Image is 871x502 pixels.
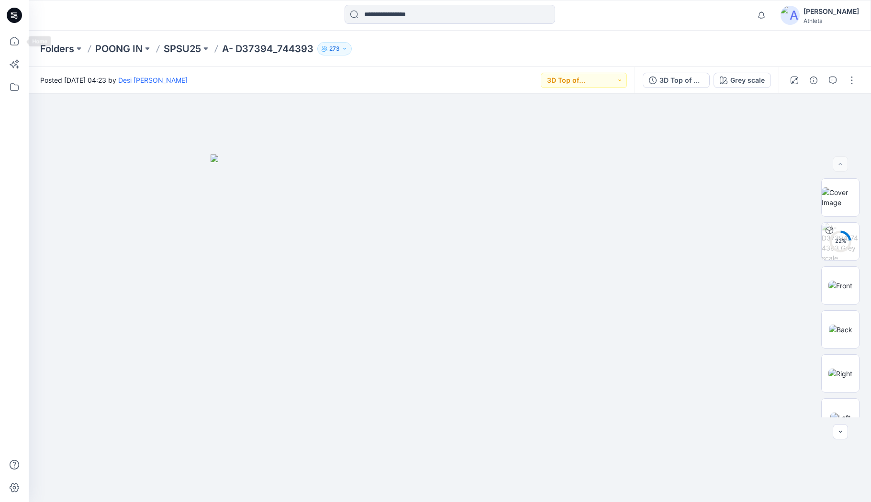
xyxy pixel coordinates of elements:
p: A- D37394_744393 [222,42,313,55]
button: Details [806,73,821,88]
div: Grey scale [730,75,765,86]
img: Front [828,281,852,291]
img: eyJhbGciOiJIUzI1NiIsImtpZCI6IjAiLCJzbHQiOiJzZXMiLCJ0eXAiOiJKV1QifQ.eyJkYXRhIjp7InR5cGUiOiJzdG9yYW... [211,154,689,502]
a: POONG IN [95,42,143,55]
a: Folders [40,42,74,55]
img: Left [830,413,850,423]
img: avatar [781,6,800,25]
img: Back [829,325,852,335]
p: 273 [329,44,340,54]
a: SPSU25 [164,42,201,55]
button: 273 [317,42,352,55]
button: 3D Top of Production Sample_OPT2 [643,73,710,88]
img: Right [828,369,852,379]
img: Cover Image [822,187,859,207]
button: Grey scale [714,73,771,88]
span: Posted [DATE] 04:23 by [40,75,188,85]
div: 22 % [829,237,852,245]
a: Desi [PERSON_NAME] [118,76,188,84]
img: A- D37394_744393 Grey scale [822,223,859,260]
div: Athleta [804,17,859,24]
div: [PERSON_NAME] [804,6,859,17]
div: 3D Top of Production Sample_OPT2 [659,75,703,86]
